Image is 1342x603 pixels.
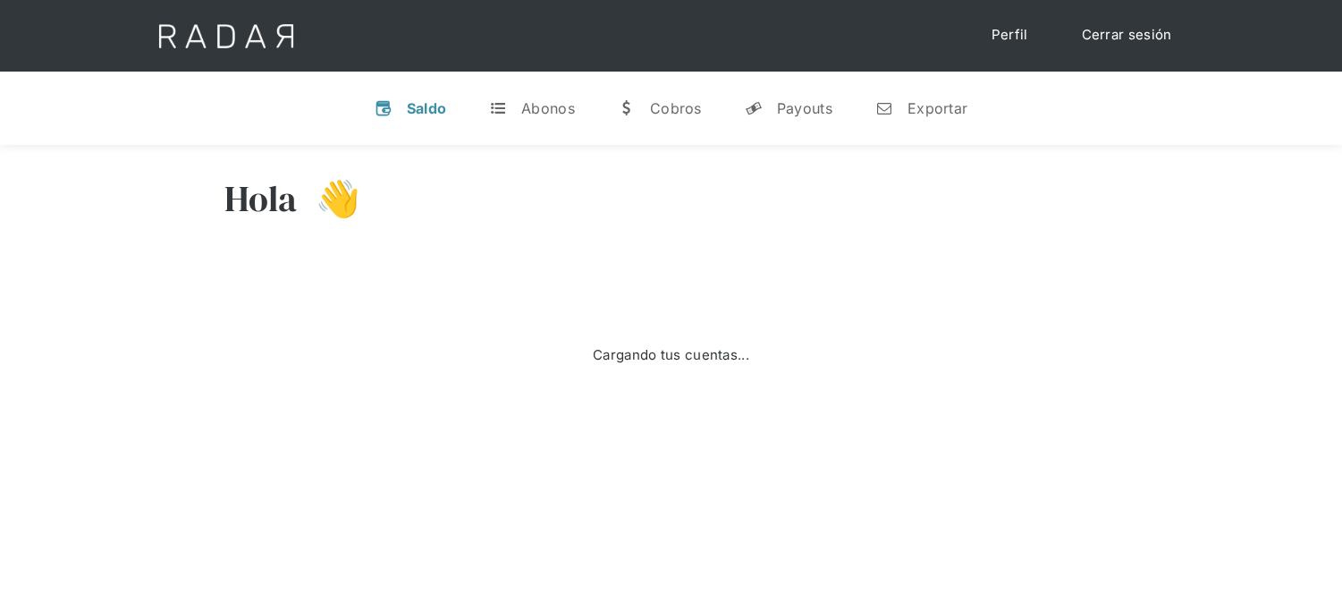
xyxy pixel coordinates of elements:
[875,99,893,117] div: n
[907,99,967,117] div: Exportar
[224,176,298,221] h3: Hola
[650,99,702,117] div: Cobros
[375,99,392,117] div: v
[618,99,636,117] div: w
[407,99,447,117] div: Saldo
[489,99,507,117] div: t
[974,18,1046,53] a: Perfil
[777,99,832,117] div: Payouts
[1064,18,1190,53] a: Cerrar sesión
[298,176,360,221] h3: 👋
[593,345,749,366] div: Cargando tus cuentas...
[745,99,763,117] div: y
[521,99,575,117] div: Abonos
